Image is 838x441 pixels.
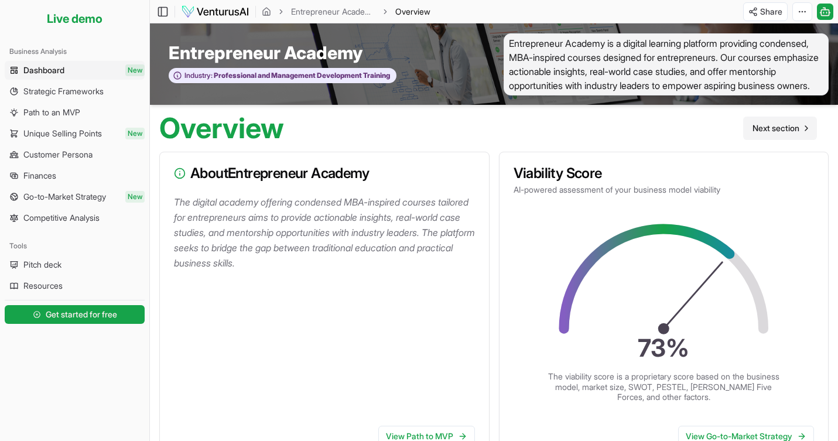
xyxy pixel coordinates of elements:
button: Get started for free [5,305,145,324]
a: Entrepreneur Academy [291,6,375,18]
span: Strategic Frameworks [23,86,104,97]
button: Industry:Professional and Management Development Training [169,68,396,84]
h3: About Entrepreneur Academy [174,166,475,180]
a: Resources [5,276,145,295]
span: New [125,128,145,139]
span: Finances [23,170,56,182]
p: The digital academy offering condensed MBA-inspired courses tailored for entrepreneurs aims to pr... [174,194,480,271]
span: Unique Selling Points [23,128,102,139]
span: New [125,64,145,76]
span: Path to an MVP [23,107,80,118]
a: Get started for free [5,303,145,326]
span: Overview [395,6,430,18]
a: Competitive Analysis [5,208,145,227]
p: AI-powered assessment of your business model viability [514,184,815,196]
text: 73 % [638,333,689,363]
span: Share [760,6,782,18]
a: Go-to-Market StrategyNew [5,187,145,206]
span: Dashboard [23,64,64,76]
span: Industry: [184,71,213,80]
h1: Overview [159,114,284,142]
a: Strategic Frameworks [5,82,145,101]
div: Business Analysis [5,42,145,61]
a: Finances [5,166,145,185]
a: Pitch deck [5,255,145,274]
span: Get started for free [46,309,117,320]
span: Entrepreneur Academy is a digital learning platform providing condensed, MBA-inspired courses des... [504,33,829,95]
span: Competitive Analysis [23,212,100,224]
span: Resources [23,280,63,292]
p: The viability score is a proprietary score based on the business model, market size, SWOT, PESTEL... [546,371,781,402]
span: Go-to-Market Strategy [23,191,106,203]
img: logo [181,5,249,19]
span: Entrepreneur Academy [169,42,362,63]
a: Path to an MVP [5,103,145,122]
nav: pagination [743,117,817,140]
a: Go to next page [743,117,817,140]
span: New [125,191,145,203]
button: Share [743,2,788,21]
span: Customer Persona [23,149,93,160]
span: Pitch deck [23,259,61,271]
h3: Viability Score [514,166,815,180]
span: Professional and Management Development Training [213,71,390,80]
div: Tools [5,237,145,255]
nav: breadcrumb [262,6,430,18]
a: DashboardNew [5,61,145,80]
a: Unique Selling PointsNew [5,124,145,143]
a: Customer Persona [5,145,145,164]
span: Next section [753,122,799,134]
